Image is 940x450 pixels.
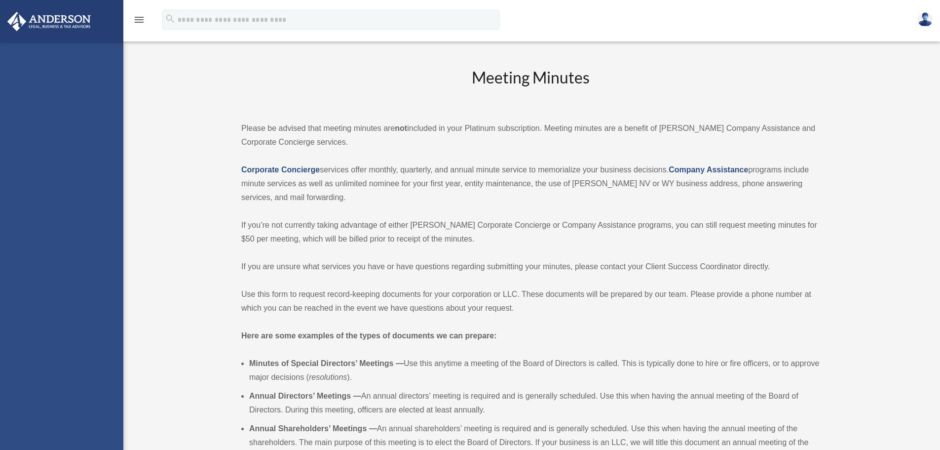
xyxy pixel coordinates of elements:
[165,13,176,24] i: search
[249,357,820,384] li: Use this anytime a meeting of the Board of Directors is called. This is typically done to hire or...
[241,122,820,149] p: Please be advised that meeting minutes are included in your Platinum subscription. Meeting minute...
[241,165,320,174] a: Corporate Concierge
[133,17,145,26] a: menu
[241,287,820,315] p: Use this form to request record-keeping documents for your corporation or LLC. These documents wi...
[133,14,145,26] i: menu
[918,12,933,27] img: User Pic
[4,12,94,31] img: Anderson Advisors Platinum Portal
[249,359,404,368] b: Minutes of Special Directors’ Meetings —
[309,373,347,381] em: resolutions
[241,67,820,108] h2: Meeting Minutes
[241,218,820,246] p: If you’re not currently taking advantage of either [PERSON_NAME] Corporate Concierge or Company A...
[669,165,748,174] a: Company Assistance
[241,260,820,274] p: If you are unsure what services you have or have questions regarding submitting your minutes, ple...
[249,389,820,417] li: An annual directors’ meeting is required and is generally scheduled. Use this when having the ann...
[249,392,361,400] b: Annual Directors’ Meetings —
[241,163,820,205] p: services offer monthly, quarterly, and annual minute service to memorialize your business decisio...
[241,331,497,340] strong: Here are some examples of the types of documents we can prepare:
[395,124,407,132] strong: not
[249,424,377,433] b: Annual Shareholders’ Meetings —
